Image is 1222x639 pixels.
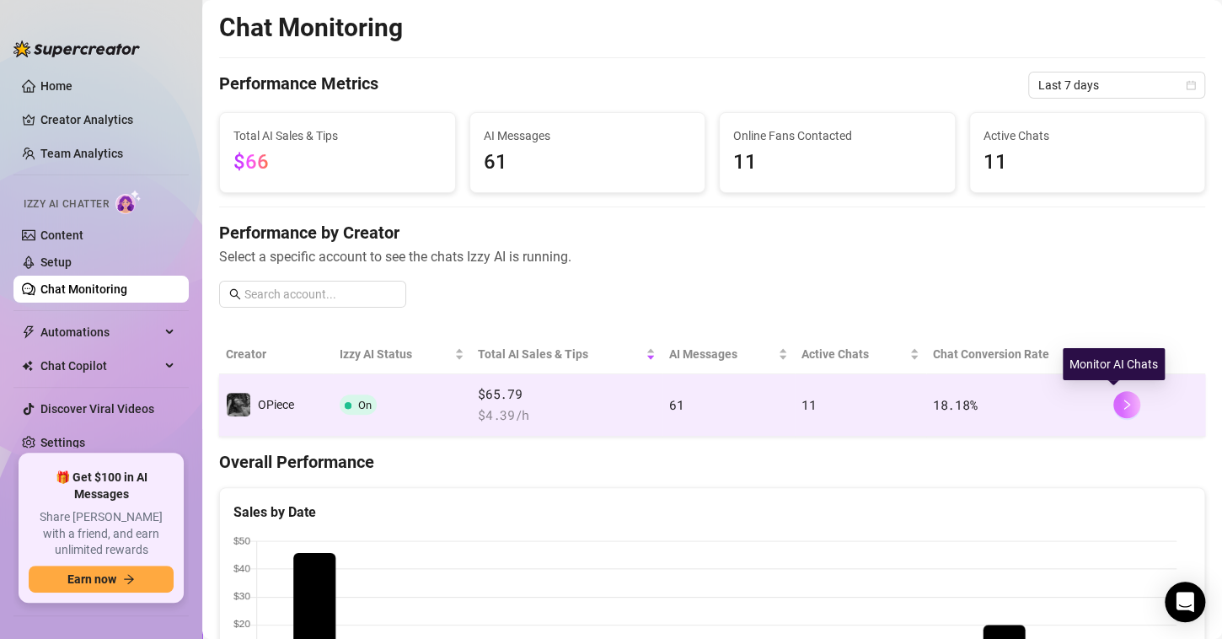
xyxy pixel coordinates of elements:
[219,221,1205,244] h4: Performance by Creator
[219,246,1205,267] span: Select a specific account to see the chats Izzy AI is running.
[219,72,378,99] h4: Performance Metrics
[233,502,1191,523] div: Sales by Date
[40,147,123,160] a: Team Analytics
[229,288,241,300] span: search
[67,572,116,586] span: Earn now
[29,470,174,502] span: 🎁 Get $100 in AI Messages
[933,396,977,413] span: 18.18 %
[22,360,33,372] img: Chat Copilot
[478,384,656,405] span: $65.79
[40,228,83,242] a: Content
[340,345,451,363] span: Izzy AI Status
[1038,72,1195,98] span: Last 7 days
[358,399,372,411] span: On
[40,402,154,416] a: Discover Viral Videos
[40,352,160,379] span: Chat Copilot
[233,150,269,174] span: $66
[22,325,35,339] span: thunderbolt
[1186,80,1196,90] span: calendar
[40,436,85,449] a: Settings
[733,147,941,179] span: 11
[1063,348,1165,380] div: Monitor AI Chats
[40,106,175,133] a: Creator Analytics
[478,405,656,426] span: $ 4.39 /h
[123,573,135,585] span: arrow-right
[219,335,333,374] th: Creator
[478,345,642,363] span: Total AI Sales & Tips
[795,335,926,374] th: Active Chats
[40,282,127,296] a: Chat Monitoring
[471,335,662,374] th: Total AI Sales & Tips
[115,190,142,214] img: AI Chatter
[801,396,816,413] span: 11
[983,126,1192,145] span: Active Chats
[801,345,906,363] span: Active Chats
[29,566,174,593] button: Earn nowarrow-right
[1165,582,1205,622] div: Open Intercom Messenger
[983,147,1192,179] span: 11
[233,126,442,145] span: Total AI Sales & Tips
[258,398,294,411] span: OPiece
[219,12,403,44] h2: Chat Monitoring
[484,126,692,145] span: AI Messages
[669,396,683,413] span: 61
[40,255,72,269] a: Setup
[29,509,174,559] span: Share [PERSON_NAME] with a friend, and earn unlimited rewards
[227,393,250,416] img: OPiece
[13,40,140,57] img: logo-BBDzfeDw.svg
[244,285,396,303] input: Search account...
[669,345,774,363] span: AI Messages
[219,450,1205,474] h4: Overall Performance
[40,319,160,346] span: Automations
[1113,391,1140,418] button: right
[484,147,692,179] span: 61
[662,335,795,374] th: AI Messages
[926,335,1107,374] th: Chat Conversion Rate
[733,126,941,145] span: Online Fans Contacted
[333,335,471,374] th: Izzy AI Status
[1121,399,1133,411] span: right
[24,196,109,212] span: Izzy AI Chatter
[40,79,72,93] a: Home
